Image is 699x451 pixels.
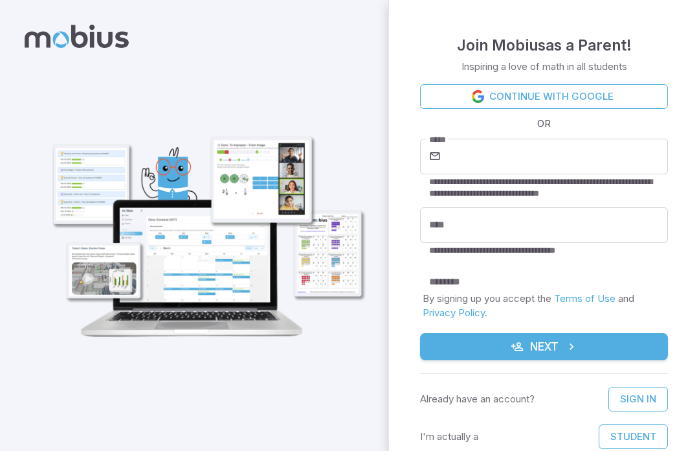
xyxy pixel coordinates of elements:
p: Already have an account? [420,392,535,406]
span: OR [534,117,554,131]
p: By signing up you accept the and . [423,292,665,320]
p: I'm actually a [420,430,478,444]
img: parent_1-illustration [36,100,373,347]
a: Sign In [608,387,668,411]
button: Next [420,333,668,360]
button: Student [599,424,668,449]
a: Continue with Google [420,84,668,109]
p: Inspiring a love of math in all students [461,60,627,74]
a: Privacy Policy [423,306,485,319]
h4: Join Mobius as a Parent ! [457,34,632,57]
a: Terms of Use [554,292,616,305]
